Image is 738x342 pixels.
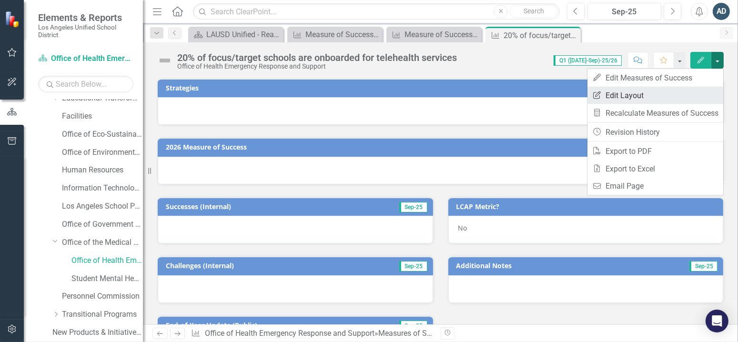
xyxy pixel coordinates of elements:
a: Student Mental Health and Wellness Services [71,273,143,284]
div: Office of Health Emergency Response and Support [177,63,457,70]
span: Sep-25 [689,261,718,272]
button: Sep-25 [587,3,661,20]
span: Sep-25 [399,202,427,212]
a: Office of the Medical Director [62,237,143,248]
h3: Additional Notes [456,262,629,269]
button: Search [510,5,557,18]
span: Q1 ([DATE]-Sep)-25/26 [554,55,622,66]
h3: Successes (Internal) [166,203,347,210]
a: Los Angeles School Police [62,201,143,212]
a: Office of Health Emergency Response and Support [38,53,133,64]
a: Transitional Programs [62,309,143,320]
small: Los Angeles Unified School District [38,23,133,39]
span: Search [524,7,544,15]
a: Export to Excel [587,160,723,178]
a: New Products & Initiatives 2025-26 [52,327,143,338]
a: Measure of Success - Scorecard Report [389,29,479,40]
a: Export to PDF [587,142,723,160]
a: Office of Health Emergency Response and Support [71,255,143,266]
span: Elements & Reports [38,12,133,23]
span: No [458,223,467,232]
span: Sep-25 [399,261,427,272]
a: Email Page [587,178,723,195]
div: Sep-25 [591,6,658,18]
a: Human Resources [62,165,143,176]
a: Recalculate Measures of Success [587,104,723,122]
a: Edit Layout [587,87,723,104]
a: Measure of Success - Scorecard Report [290,29,380,40]
a: Office of Eco-Sustainability [62,129,143,140]
img: ClearPoint Strategy [5,10,21,27]
img: Not Defined [157,53,172,68]
div: » » [191,328,433,339]
a: Office of Environmental Health and Safety [62,147,143,158]
a: LAUSD Unified - Ready for the World [191,29,281,40]
input: Search Below... [38,76,133,92]
a: Revision History [587,123,723,141]
div: Measure of Success - Scorecard Report [404,29,479,40]
a: Office of Health Emergency Response and Support [205,329,374,338]
h3: 2026 Measure of Success [166,143,718,151]
div: 20% of focus/target schools are onboarded for telehealth services [177,52,457,63]
div: Open Intercom Messenger [706,310,728,332]
h3: LCAP Metric? [456,203,719,210]
a: Facilities [62,111,143,122]
div: LAUSD Unified - Ready for the World [206,29,281,40]
a: Edit Measures of Success [587,69,723,87]
input: Search ClearPoint... [193,3,560,20]
div: Measure of Success - Scorecard Report [305,29,380,40]
button: AD [713,3,730,20]
div: 20% of focus/target schools are onboarded for telehealth services [504,30,578,41]
a: Office of Government Relations [62,219,143,230]
a: Personnel Commission [62,291,143,302]
h3: Challenges (Internal) [166,262,350,269]
span: Sep-25 [399,321,427,331]
a: Measures of Success [378,329,450,338]
h3: End-of-Year Update (Public) [166,322,365,329]
a: Information Technology Services [62,183,143,194]
h3: Strategies [166,84,718,91]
